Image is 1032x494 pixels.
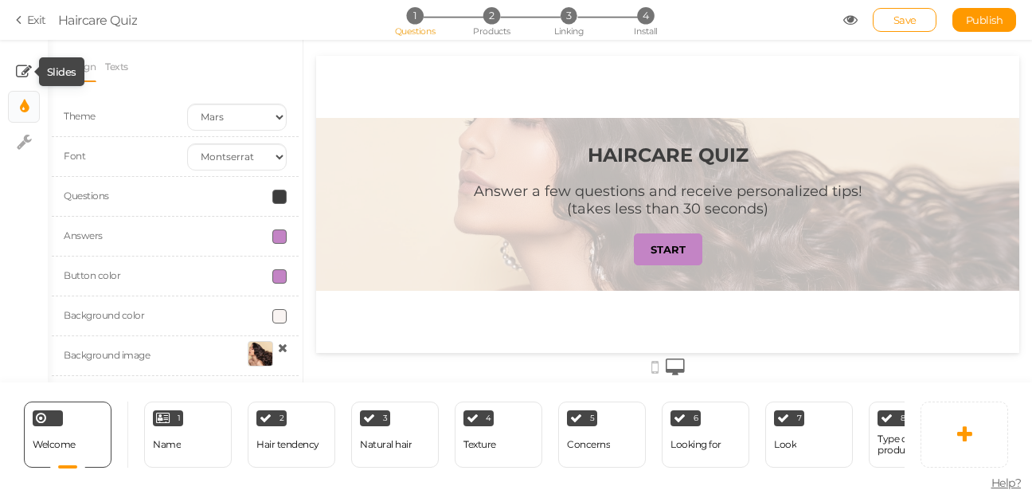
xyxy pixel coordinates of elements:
[104,52,129,82] a: Texts
[869,402,956,468] div: 8 Type of products
[590,414,595,422] span: 5
[8,56,40,88] li: Slides
[406,7,423,24] span: 1
[64,309,144,321] label: Background color
[256,439,319,450] div: Hair tendency
[567,439,610,450] div: Concerns
[694,414,698,422] span: 6
[463,439,496,450] div: Texture
[473,25,510,37] span: Products
[16,12,46,28] a: Exit
[248,402,335,468] div: 2 Hair tendency
[24,402,111,468] div: Welcome
[178,414,181,422] span: 1
[395,25,436,37] span: Questions
[9,57,39,87] a: Slides
[455,7,529,24] li: 2 Products
[483,7,500,24] span: 2
[554,25,583,37] span: Linking
[670,439,721,450] div: Looking for
[878,433,948,456] div: Type of products
[64,229,103,241] label: Answers
[893,14,917,26] span: Save
[47,65,76,78] tip-tip: Slides
[64,150,85,162] span: Font
[64,190,109,202] label: Questions
[64,52,96,82] a: Design
[561,7,577,24] span: 3
[532,7,606,24] li: 3 Linking
[991,476,1022,490] span: Help?
[774,439,796,450] div: Look
[279,414,284,422] span: 2
[144,402,232,468] div: 1 Name
[558,402,646,468] div: 5 Concerns
[64,110,96,122] span: Theme
[634,25,657,37] span: Install
[351,402,439,468] div: 3 Natural hair
[486,414,491,422] span: 4
[797,414,802,422] span: 7
[637,7,654,24] span: 4
[383,414,388,422] span: 3
[662,402,749,468] div: 6 Looking for
[158,127,546,162] div: Answer a few questions and receive personalized tips! (takes less than 30 seconds)
[153,439,181,450] div: Name
[455,402,542,468] div: 4 Texture
[377,7,451,24] li: 1 Questions
[608,7,682,24] li: 4 Install
[33,438,76,450] span: Welcome
[901,414,905,422] span: 8
[64,269,120,281] label: Button color
[966,14,1003,26] span: Publish
[58,10,138,29] div: Haircare Quiz
[360,439,412,450] div: Natural hair
[334,187,369,200] strong: START
[873,8,936,32] div: Save
[765,402,853,468] div: 7 Look
[64,349,150,361] label: Background image
[272,88,432,111] strong: HAIRCARE QUIZ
